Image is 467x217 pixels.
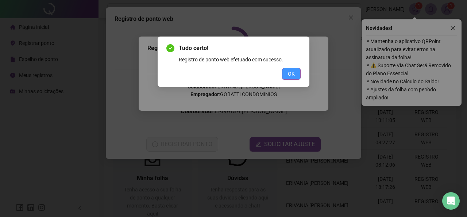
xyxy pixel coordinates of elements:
[288,70,295,78] span: OK
[282,68,301,80] button: OK
[179,56,301,64] div: Registro de ponto web efetuado com sucesso.
[442,192,460,210] div: Open Intercom Messenger
[166,44,174,52] span: check-circle
[179,44,301,53] span: Tudo certo!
